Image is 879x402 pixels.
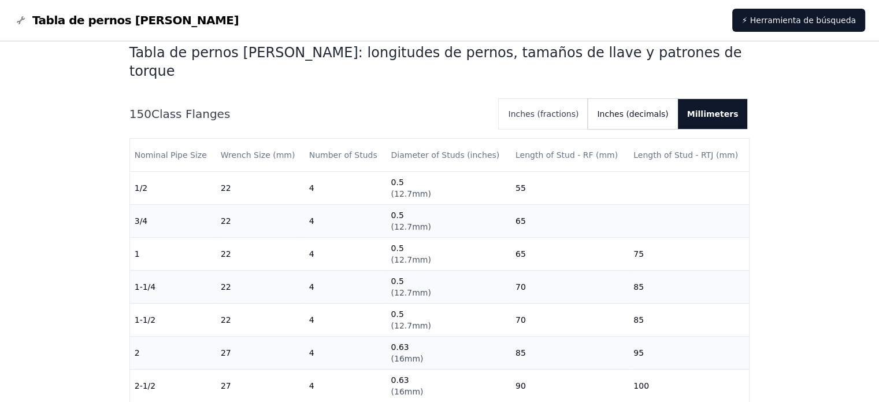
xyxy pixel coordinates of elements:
[629,238,749,271] td: 75
[629,337,749,370] td: 95
[216,337,305,370] td: 27
[391,255,431,264] span: ( 12.7mm )
[741,16,856,25] font: ⚡ Herramienta de búsqueda
[391,354,423,363] span: ( 16mm )
[14,12,239,28] a: Gráfico de logotipos de pernos de bridaTabla de pernos [PERSON_NAME]
[391,387,423,396] span: ( 16mm )
[386,337,510,370] td: 0.63
[216,238,305,271] td: 22
[386,205,510,238] td: 0.5
[511,337,629,370] td: 85
[391,321,431,330] span: ( 12.7mm )
[216,271,305,304] td: 22
[14,13,28,27] img: Gráfico de logotipos de pernos de brida
[305,271,387,304] td: 4
[386,139,510,172] th: Diameter of Studs (inches)
[305,205,387,238] td: 4
[129,45,742,79] font: Tabla de pernos [PERSON_NAME]: longitudes de pernos, tamaños de llave y patrones de torque
[391,288,431,297] span: ( 12.7mm )
[130,304,216,337] td: 1-1/2
[629,139,749,172] th: Length of Stud - RTJ (mm)
[629,304,749,337] td: 85
[391,189,431,198] span: ( 12.7mm )
[386,172,510,205] td: 0.5
[130,337,216,370] td: 2
[130,205,216,238] td: 3/4
[305,139,387,172] th: Number of Studs
[391,222,431,231] span: ( 12.7mm )
[305,337,387,370] td: 4
[130,271,216,304] td: 1-1/4
[511,238,629,271] td: 65
[629,271,749,304] td: 85
[129,106,490,122] h2: 150 Class Flanges
[386,238,510,271] td: 0.5
[511,304,629,337] td: 70
[130,172,216,205] td: 1/2
[678,99,748,129] button: Millimeters
[130,139,216,172] th: Nominal Pipe Size
[305,238,387,271] td: 4
[511,271,629,304] td: 70
[216,172,305,205] td: 22
[499,99,588,129] button: Inches (fractions)
[386,271,510,304] td: 0.5
[588,99,677,129] button: Inches (decimals)
[216,139,305,172] th: Wrench Size (mm)
[511,205,629,238] td: 65
[216,205,305,238] td: 22
[511,139,629,172] th: Length of Stud - RF (mm)
[732,9,865,32] a: ⚡ Herramienta de búsqueda
[511,172,629,205] td: 55
[32,13,239,27] font: Tabla de pernos [PERSON_NAME]
[305,304,387,337] td: 4
[305,172,387,205] td: 4
[216,304,305,337] td: 22
[130,238,216,271] td: 1
[386,304,510,337] td: 0.5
